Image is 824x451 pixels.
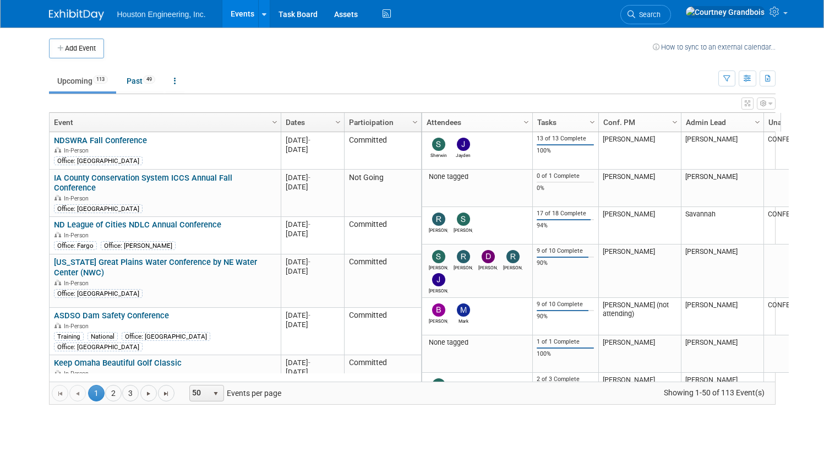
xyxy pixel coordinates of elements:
img: Ryan Winkel [506,250,520,263]
span: Column Settings [270,118,279,127]
span: Column Settings [588,118,597,127]
div: 9 of 10 Complete [537,301,594,308]
img: In-Person Event [54,232,61,237]
a: Admin Lead [686,113,756,132]
td: Savannah [681,207,763,244]
div: 17 of 18 Complete [537,210,594,218]
span: 49 [143,75,155,84]
img: Mark Jacobs [457,303,470,317]
div: Drew Kessler [478,263,498,270]
div: 100% [537,350,594,358]
td: [PERSON_NAME] [681,244,763,298]
div: 13 of 13 Complete [537,135,594,143]
a: Upcoming113 [49,70,116,91]
div: [DATE] [286,135,339,145]
div: [DATE] [286,173,339,182]
span: In-Person [64,323,92,330]
div: 94% [537,222,594,230]
span: - [308,311,310,319]
span: - [308,358,310,367]
div: Sherwin Wanner [429,151,448,158]
a: Go to the first page [52,385,68,401]
span: - [308,173,310,182]
div: Office: [GEOGRAPHIC_DATA] [54,343,143,351]
span: In-Person [64,280,92,287]
img: Sherwin Wanner [432,378,445,392]
td: Committed [344,132,421,170]
div: [DATE] [286,358,339,367]
span: Go to the next page [144,389,153,398]
div: Office: Fargo [54,241,97,250]
div: [DATE] [286,220,339,229]
a: Tasks [537,113,591,132]
a: Search [620,5,671,24]
td: [PERSON_NAME] (not attending) [598,298,681,335]
td: Committed [344,308,421,355]
div: Office: [GEOGRAPHIC_DATA] [54,156,143,165]
div: Rachel Olm [454,263,473,270]
img: SHAWN SOEHREN [457,213,470,226]
a: Column Settings [269,113,281,129]
div: 1 of 1 Complete [537,338,594,346]
img: Sherwin Wanner [432,138,445,151]
span: 1 [88,385,105,401]
img: Bret Zimmerman [432,303,445,317]
div: Office: [GEOGRAPHIC_DATA] [54,289,143,298]
td: [PERSON_NAME] [681,298,763,335]
a: IA County Conservation System ICCS Annual Fall Conference [54,173,232,193]
div: Office: [PERSON_NAME] [101,241,176,250]
div: 0% [537,184,594,192]
img: In-Person Event [54,280,61,285]
span: - [308,136,310,144]
a: NDSWRA Fall Conference [54,135,147,145]
td: Committed [344,355,421,393]
a: Conf. PM [603,113,674,132]
div: Office: [GEOGRAPHIC_DATA] [122,332,210,341]
img: randy engelstad [432,213,445,226]
span: In-Person [64,370,92,377]
div: 2 of 3 Complete [537,376,594,383]
span: - [308,220,310,229]
span: Column Settings [411,118,419,127]
div: 0 of 1 Complete [537,172,594,180]
div: [DATE] [286,229,339,238]
img: In-Person Event [54,195,61,200]
img: Courtney Grandbois [685,6,765,18]
div: [DATE] [286,257,339,267]
a: Column Settings [520,113,532,129]
div: 100% [537,147,594,155]
span: Column Settings [670,118,679,127]
div: randy engelstad [429,226,448,233]
td: [PERSON_NAME] [681,132,763,170]
td: [PERSON_NAME] [681,373,763,410]
div: [DATE] [286,267,339,276]
td: Not Going [344,170,421,217]
span: Column Settings [522,118,531,127]
a: Column Settings [751,113,763,129]
div: Training [54,332,84,341]
a: 2 [105,385,122,401]
span: Column Settings [753,118,762,127]
div: National [88,332,118,341]
span: 50 [190,385,209,401]
div: None tagged [426,172,528,181]
img: ExhibitDay [49,9,104,20]
button: Add Event [49,39,104,58]
a: Attendees [427,113,525,132]
a: [US_STATE] Great Plains Water Conference by NE Water Center (NWC) [54,257,257,278]
a: Keep Omaha Beautiful Golf Classic [54,358,182,368]
td: [PERSON_NAME][DEMOGRAPHIC_DATA] (not attending) [598,373,681,410]
a: Column Settings [669,113,681,129]
div: Jayden Pegors [454,151,473,158]
span: In-Person [64,232,92,239]
div: Bret Zimmerman [429,317,448,324]
td: [PERSON_NAME] [598,244,681,298]
td: [PERSON_NAME] [681,335,763,373]
a: Go to the previous page [69,385,86,401]
div: None tagged [426,338,528,347]
span: Column Settings [334,118,342,127]
img: Rachel Olm [457,250,470,263]
div: Sara Mechtenberg [429,263,448,270]
img: In-Person Event [54,147,61,153]
div: 9 of 10 Complete [537,247,594,255]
